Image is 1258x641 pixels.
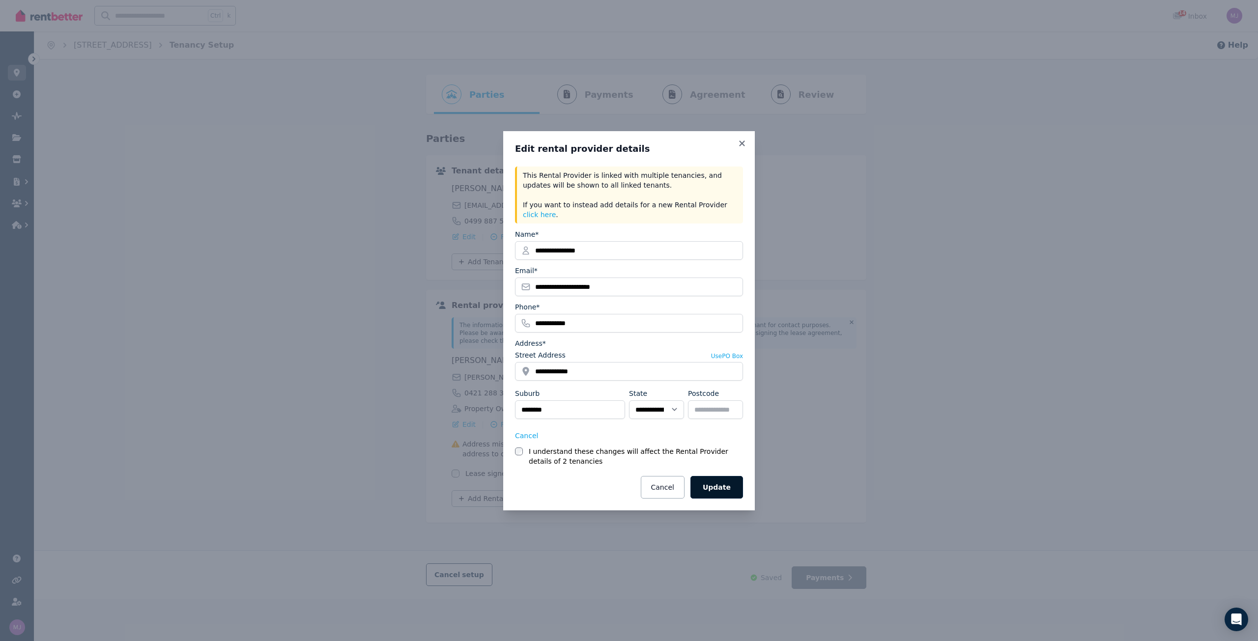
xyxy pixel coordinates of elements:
[515,338,546,348] label: Address*
[523,170,737,220] p: This Rental Provider is linked with multiple tenancies, and updates will be shown to all linked t...
[688,389,719,398] label: Postcode
[690,476,743,499] button: Update
[711,352,743,360] button: UsePO Box
[1225,608,1248,631] div: Open Intercom Messenger
[515,389,540,398] label: Suburb
[515,266,538,276] label: Email*
[515,302,540,312] label: Phone*
[641,476,685,499] button: Cancel
[515,143,743,155] h3: Edit rental provider details
[515,350,566,360] label: Street Address
[515,431,538,441] button: Cancel
[529,446,743,466] label: I understand these changes will affect the Rental Provider details of 2 tenancies
[515,229,539,239] label: Name*
[523,210,556,220] button: click here
[629,389,647,398] label: State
